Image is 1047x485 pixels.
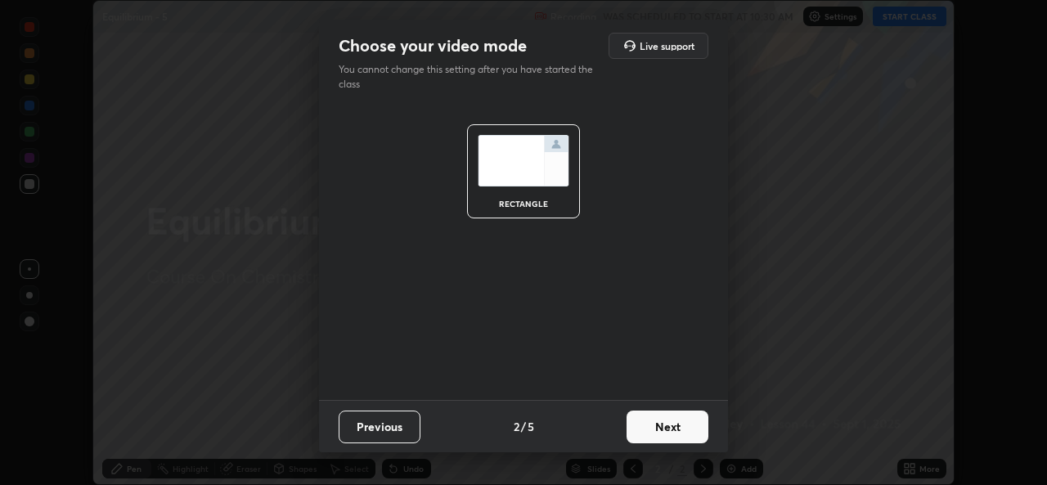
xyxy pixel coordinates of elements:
[521,418,526,435] h4: /
[478,135,569,186] img: normalScreenIcon.ae25ed63.svg
[528,418,534,435] h4: 5
[627,411,708,443] button: Next
[339,35,527,56] h2: Choose your video mode
[491,200,556,208] div: rectangle
[339,411,420,443] button: Previous
[640,41,694,51] h5: Live support
[514,418,519,435] h4: 2
[339,62,604,92] p: You cannot change this setting after you have started the class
